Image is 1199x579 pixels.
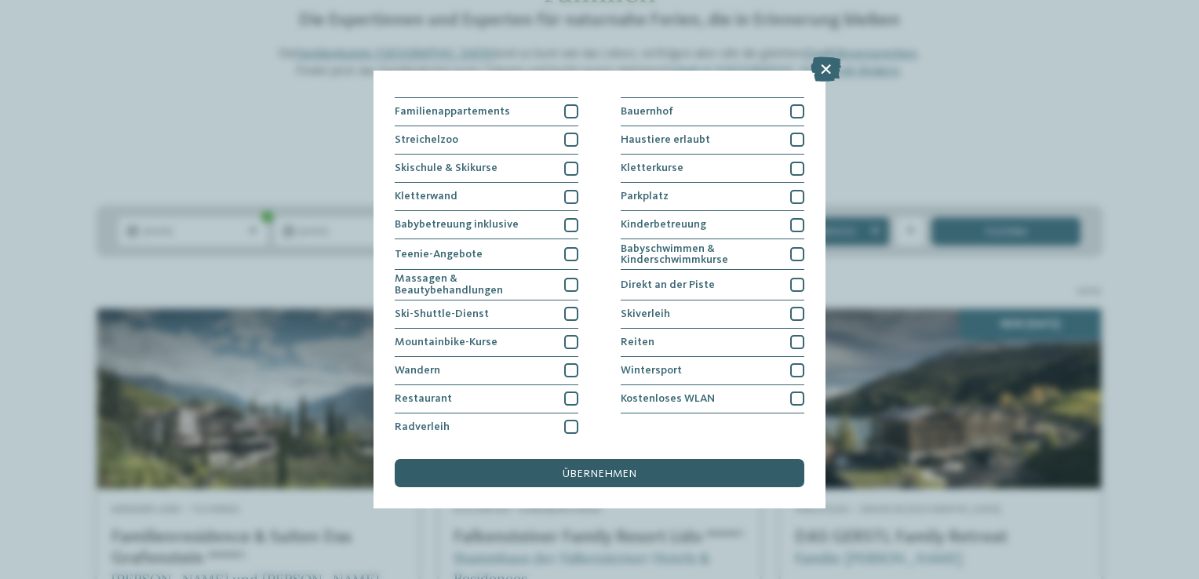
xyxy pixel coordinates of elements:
span: Wandern [395,365,440,376]
span: Ski-Shuttle-Dienst [395,308,489,319]
span: übernehmen [563,468,636,479]
span: Parkplatz [621,191,669,202]
span: Mountainbike-Kurse [395,337,497,348]
span: Streichelzoo [395,134,458,145]
span: Wintersport [621,365,682,376]
span: Radverleih [395,421,450,432]
span: Teenie-Angebote [395,249,483,260]
span: Babyschwimmen & Kinderschwimmkurse [621,243,780,266]
span: Bauernhof [621,106,673,117]
span: Reiten [621,337,654,348]
span: Restaurant [395,393,452,404]
span: Kletterkurse [621,162,683,173]
span: Babybetreuung inklusive [395,219,519,230]
span: Kinderbetreuung [621,219,706,230]
span: Kostenloses WLAN [621,393,715,404]
span: Skischule & Skikurse [395,162,497,173]
span: Massagen & Beautybehandlungen [395,273,554,296]
span: Haustiere erlaubt [621,134,710,145]
span: Kletterwand [395,191,457,202]
span: Direkt an der Piste [621,279,715,290]
span: Familienappartements [395,106,510,117]
span: Skiverleih [621,308,670,319]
